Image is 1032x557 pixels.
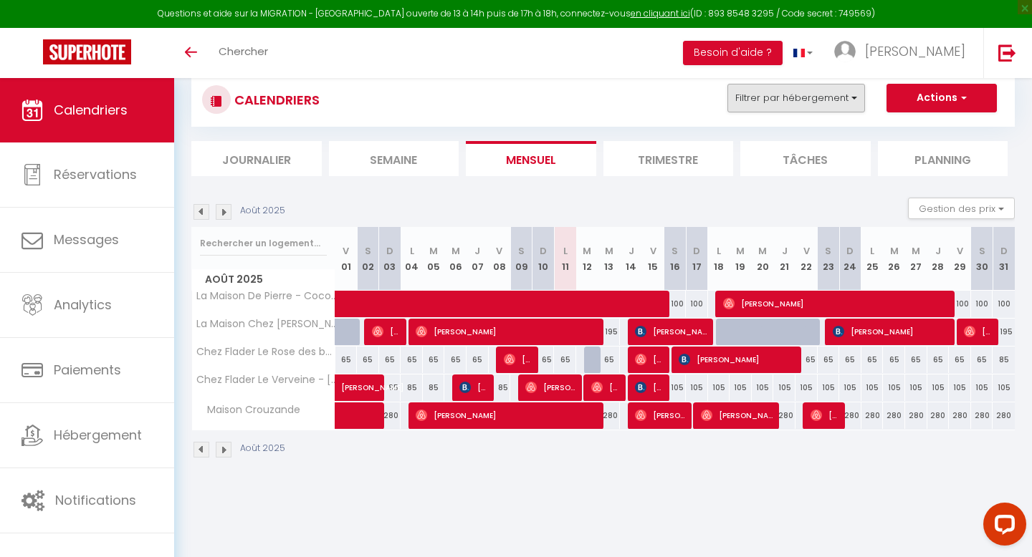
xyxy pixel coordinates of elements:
[905,347,927,373] div: 65
[834,41,856,62] img: ...
[730,227,752,291] th: 19
[957,244,963,258] abbr: V
[949,347,971,373] div: 65
[194,319,338,329] span: La Maison Chez [PERSON_NAME] - Cocooning au bord de l'eau
[818,374,840,401] div: 105
[883,374,905,401] div: 105
[927,374,950,401] div: 105
[993,402,1015,429] div: 280
[635,402,687,429] span: [PERSON_NAME]
[935,244,941,258] abbr: J
[489,374,511,401] div: 85
[635,346,664,373] span: [PERSON_NAME]
[803,244,810,258] abbr: V
[598,402,621,429] div: 280
[878,141,1008,176] li: Planning
[335,374,358,402] a: [PERSON_NAME]
[429,244,438,258] abbr: M
[795,347,818,373] div: 65
[823,28,983,78] a: ... [PERSON_NAME]
[423,374,445,401] div: 85
[379,347,401,373] div: 65
[993,319,1015,345] div: 195
[949,291,971,317] div: 100
[194,291,338,301] span: La Maison De Pierre - Cocooning & Nature
[54,165,137,183] span: Réservations
[701,402,775,429] span: [PERSON_NAME]
[971,227,993,291] th: 30
[883,347,905,373] div: 65
[949,402,971,429] div: 280
[861,374,884,401] div: 105
[908,198,1015,219] button: Gestion des prix
[631,7,690,19] a: en cliquant ici
[194,347,338,357] span: Chez Flader Le Rose des bois - [GEOGRAPHIC_DATA] [GEOGRAPHIC_DATA]
[192,269,335,290] span: Août 2025
[773,374,795,401] div: 105
[629,244,634,258] abbr: J
[416,402,601,429] span: [PERSON_NAME]
[603,141,734,176] li: Trimestre
[717,244,721,258] abbr: L
[686,227,708,291] th: 17
[335,347,358,373] div: 65
[861,227,884,291] th: 25
[993,347,1015,373] div: 85
[341,367,407,394] span: [PERSON_NAME]
[357,347,379,373] div: 65
[423,227,445,291] th: 05
[200,231,327,256] input: Rechercher un logement...
[635,318,709,345] span: [PERSON_NAME]
[905,374,927,401] div: 105
[905,227,927,291] th: 27
[194,374,338,385] span: Chez Flader Le Verveine - [GEOGRAPHIC_DATA] [GEOGRAPHIC_DATA]
[329,141,459,176] li: Semaine
[818,347,840,373] div: 65
[693,244,700,258] abbr: D
[818,227,840,291] th: 23
[598,319,621,345] div: 195
[416,318,601,345] span: [PERSON_NAME]
[993,374,1015,401] div: 105
[576,227,598,291] th: 12
[401,227,423,291] th: 04
[208,28,279,78] a: Chercher
[496,244,502,258] abbr: V
[865,42,965,60] span: [PERSON_NAME]
[971,291,993,317] div: 100
[861,347,884,373] div: 65
[54,231,119,248] span: Messages
[343,244,349,258] abbr: V
[620,227,642,291] th: 14
[758,244,767,258] abbr: M
[708,374,730,401] div: 105
[839,402,861,429] div: 280
[635,374,664,401] span: [PERSON_NAME]
[532,227,555,291] th: 10
[489,227,511,291] th: 08
[386,244,393,258] abbr: D
[598,227,621,291] th: 13
[949,227,971,291] th: 29
[240,204,285,218] p: Août 2025
[971,374,993,401] div: 105
[993,291,1015,317] div: 100
[949,374,971,401] div: 105
[723,290,952,317] span: [PERSON_NAME]
[708,227,730,291] th: 18
[54,426,142,444] span: Hébergement
[740,141,871,176] li: Tâches
[43,39,131,64] img: Super Booking
[1000,244,1008,258] abbr: D
[811,402,840,429] span: [PERSON_NAME]
[650,244,656,258] abbr: V
[240,442,285,455] p: Août 2025
[54,101,128,119] span: Calendriers
[839,374,861,401] div: 105
[401,347,423,373] div: 65
[231,84,320,116] h3: CALENDRIERS
[664,227,686,291] th: 16
[825,244,831,258] abbr: S
[54,296,112,314] span: Analytics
